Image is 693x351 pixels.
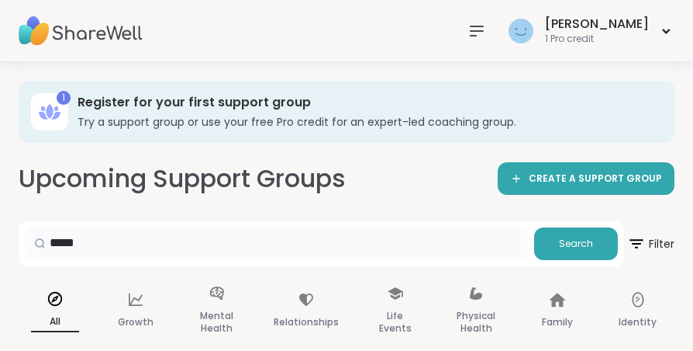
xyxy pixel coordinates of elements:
[31,312,79,332] p: All
[19,162,346,196] h2: Upcoming Support Groups
[498,162,674,195] a: CREATE A SUPPORT GROUP
[78,94,653,111] h3: Register for your first support group
[627,221,674,266] button: Filter
[57,91,71,105] div: 1
[371,307,419,338] p: Life Events
[193,307,241,338] p: Mental Health
[118,313,153,332] p: Growth
[545,16,649,33] div: [PERSON_NAME]
[534,228,618,260] button: Search
[559,237,593,251] span: Search
[19,4,143,58] img: ShareWell Nav Logo
[627,225,674,262] span: Filter
[529,172,662,186] span: CREATE A SUPPORT GROUP
[542,313,573,332] p: Family
[619,313,657,332] p: Identity
[274,313,339,332] p: Relationships
[452,307,500,338] p: Physical Health
[545,33,649,46] div: 1 Pro credit
[509,19,533,43] img: Struss
[78,114,653,130] h3: Try a support group or use your free Pro credit for an expert-led coaching group.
